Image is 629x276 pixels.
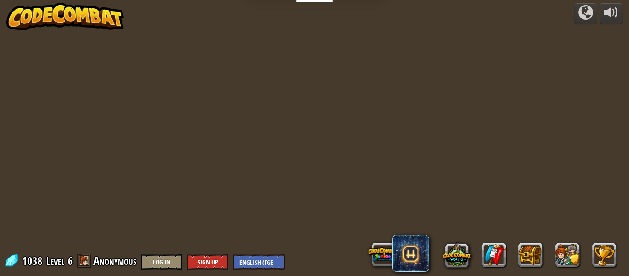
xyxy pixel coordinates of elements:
[22,253,45,268] span: 1038
[68,253,73,268] span: 6
[187,254,228,270] button: Sign Up
[141,254,182,270] button: Log In
[46,253,64,269] span: Level
[600,3,623,24] button: Adjust volume
[93,253,136,268] span: Anonymous
[6,3,124,30] img: CodeCombat - Learn how to code by playing a game
[574,3,597,24] button: Campaigns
